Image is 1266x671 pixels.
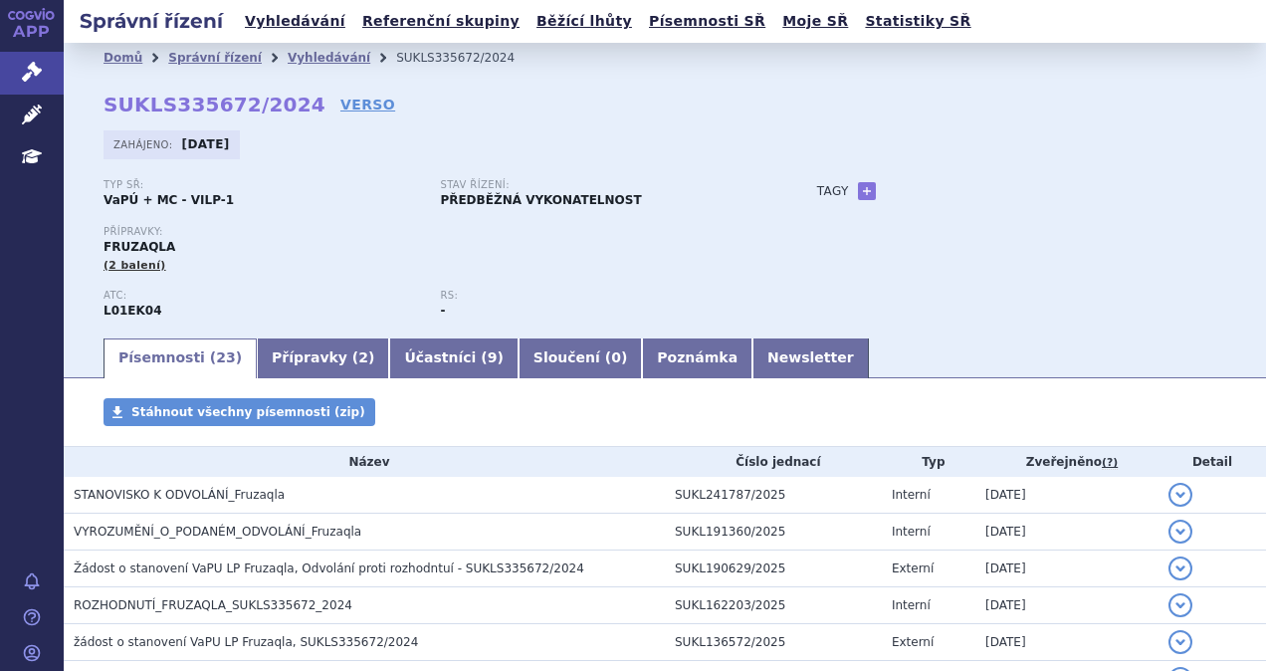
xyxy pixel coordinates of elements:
[892,525,931,539] span: Interní
[975,477,1159,514] td: [DATE]
[64,447,665,477] th: Název
[1159,447,1266,477] th: Detail
[975,587,1159,624] td: [DATE]
[104,179,420,191] p: Typ SŘ:
[817,179,849,203] h3: Tagy
[859,8,976,35] a: Statistiky SŘ
[752,338,869,378] a: Newsletter
[975,447,1159,477] th: Zveřejněno
[104,51,142,65] a: Domů
[892,561,934,575] span: Externí
[440,290,756,302] p: RS:
[288,51,370,65] a: Vyhledávání
[104,193,234,207] strong: VaPÚ + MC - VILP-1
[356,8,526,35] a: Referenční skupiny
[519,338,642,378] a: Sloučení (0)
[1168,593,1192,617] button: detail
[358,349,368,365] span: 2
[104,93,325,116] strong: SUKLS335672/2024
[396,43,540,73] li: SUKLS335672/2024
[642,338,752,378] a: Poznámka
[1168,630,1192,654] button: detail
[104,398,375,426] a: Stáhnout všechny písemnosti (zip)
[104,259,166,272] span: (2 balení)
[113,136,176,152] span: Zahájeno:
[74,488,285,502] span: STANOVISKO K ODVOLÁNÍ_Fruzaqla
[858,182,876,200] a: +
[975,514,1159,551] td: [DATE]
[440,193,641,207] strong: PŘEDBĚŽNÁ VYKONATELNOST
[74,525,361,539] span: VYROZUMĚNÍ_O_PODANÉM_ODVOLÁNÍ_Fruzaqla
[74,561,584,575] span: Žádost o stanovení VaPU LP Fruzaqla, Odvolání proti rozhodntuí - SUKLS335672/2024
[643,8,771,35] a: Písemnosti SŘ
[892,635,934,649] span: Externí
[665,514,882,551] td: SUKL191360/2025
[64,7,239,35] h2: Správní řízení
[892,488,931,502] span: Interní
[1168,557,1192,580] button: detail
[182,137,230,151] strong: [DATE]
[74,635,418,649] span: žádost o stanovení VaPU LP Fruzaqla, SUKLS335672/2024
[1102,456,1118,470] abbr: (?)
[104,226,777,238] p: Přípravky:
[975,624,1159,661] td: [DATE]
[1168,520,1192,544] button: detail
[665,447,882,477] th: Číslo jednací
[665,477,882,514] td: SUKL241787/2025
[389,338,518,378] a: Účastníci (9)
[131,405,365,419] span: Stáhnout všechny písemnosti (zip)
[665,587,882,624] td: SUKL162203/2025
[1168,483,1192,507] button: detail
[975,551,1159,587] td: [DATE]
[440,179,756,191] p: Stav řízení:
[168,51,262,65] a: Správní řízení
[104,290,420,302] p: ATC:
[104,240,175,254] span: FRUZAQLA
[530,8,638,35] a: Běžící lhůty
[104,338,257,378] a: Písemnosti (23)
[665,624,882,661] td: SUKL136572/2025
[776,8,854,35] a: Moje SŘ
[74,598,352,612] span: ROZHODNUTÍ_FRUZAQLA_SUKLS335672_2024
[257,338,389,378] a: Přípravky (2)
[340,95,395,114] a: VERSO
[216,349,235,365] span: 23
[882,447,975,477] th: Typ
[104,304,162,318] strong: FRUCHINTINIB
[440,304,445,318] strong: -
[665,551,882,587] td: SUKL190629/2025
[892,598,931,612] span: Interní
[488,349,498,365] span: 9
[611,349,621,365] span: 0
[239,8,351,35] a: Vyhledávání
